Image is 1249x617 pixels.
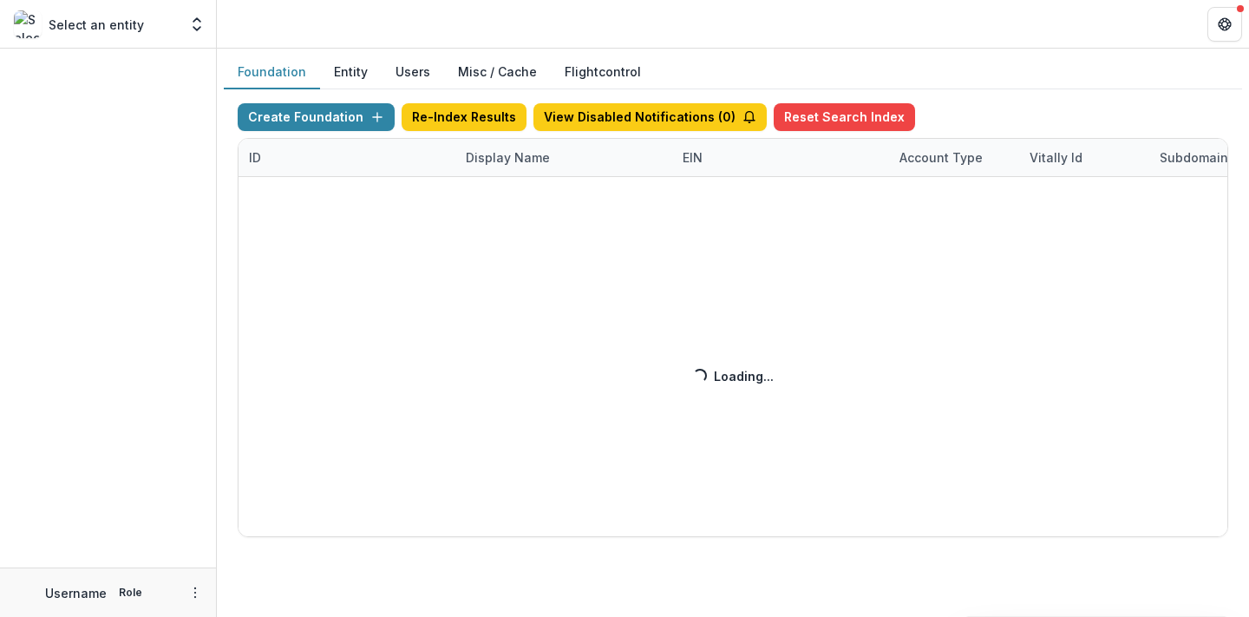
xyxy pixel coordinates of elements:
button: More [185,582,206,603]
p: Role [114,585,147,601]
button: Users [382,56,444,89]
button: Entity [320,56,382,89]
button: Foundation [224,56,320,89]
button: Open entity switcher [185,7,209,42]
button: Misc / Cache [444,56,551,89]
p: Select an entity [49,16,144,34]
p: Username [45,584,107,602]
img: Select an entity [14,10,42,38]
button: Get Help [1207,7,1242,42]
a: Flightcontrol [565,62,641,81]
